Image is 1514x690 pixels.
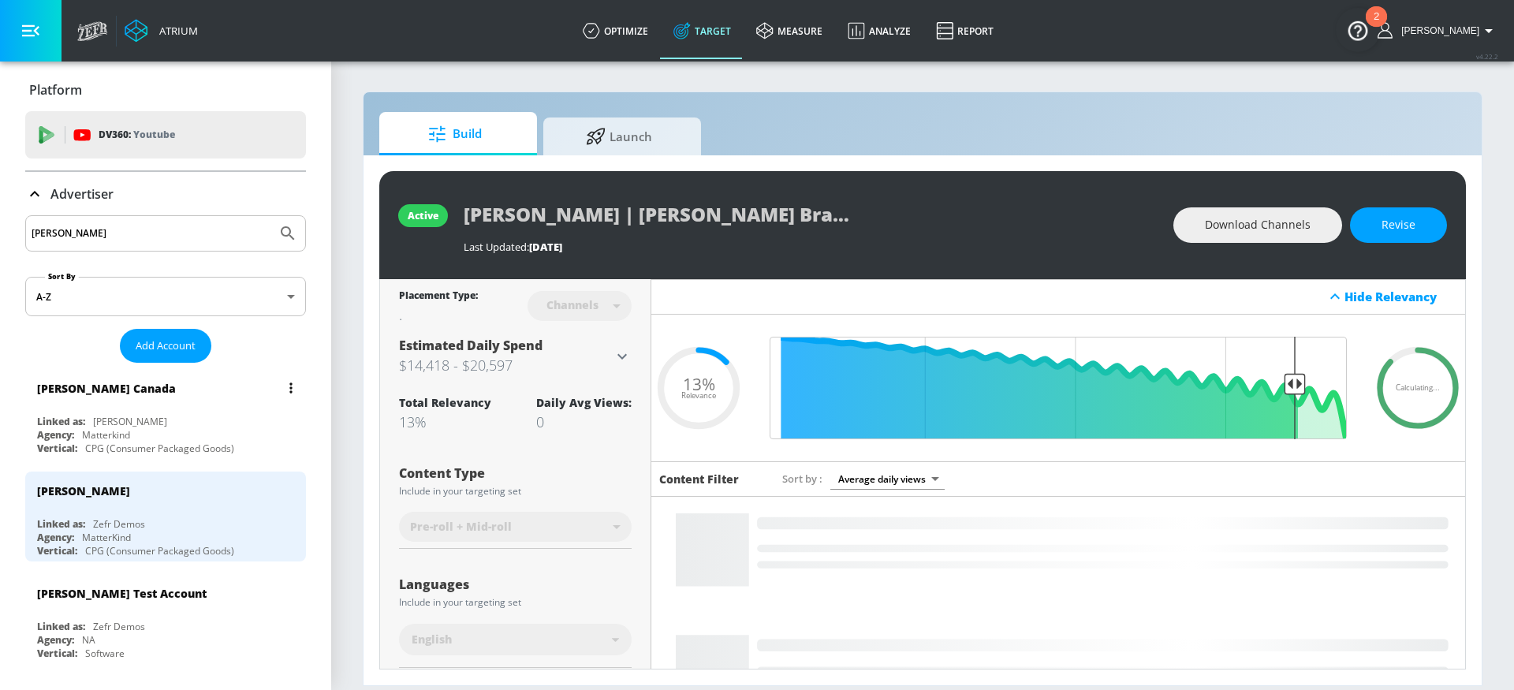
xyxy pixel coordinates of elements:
div: 13% [399,412,491,431]
label: Sort By [45,271,79,282]
div: Include in your targeting set [399,487,632,496]
span: Revise [1382,215,1415,235]
h3: $14,418 - $20,597 [399,354,613,376]
div: Vertical: [37,647,77,660]
button: Submit Search [270,216,305,251]
div: Content Type [399,467,632,479]
a: Target [661,2,744,59]
div: Platform [25,68,306,112]
div: Estimated Daily Spend$14,418 - $20,597 [399,337,632,376]
div: English [399,624,632,655]
span: v 4.22.2 [1476,52,1498,61]
span: Sort by [782,472,822,486]
div: [PERSON_NAME] [93,415,167,428]
div: Include in your targeting set [399,598,632,607]
div: 2 [1374,17,1379,37]
div: Software [85,647,125,660]
a: optimize [570,2,661,59]
div: [PERSON_NAME] Test AccountLinked as:Zefr DemosAgency:NAVertical:Software [25,574,306,664]
div: MatterKind [82,531,131,544]
div: CPG (Consumer Packaged Goods) [85,544,234,558]
input: Final Threshold [762,337,1355,439]
div: Linked as: [37,517,85,531]
h6: Content Filter [659,472,739,487]
a: measure [744,2,835,59]
button: Download Channels [1173,207,1342,243]
div: NA [82,633,95,647]
p: DV360: [99,126,175,144]
div: Average daily views [830,468,945,490]
span: Download Channels [1205,215,1311,235]
p: Platform [29,81,82,99]
div: Channels [539,298,606,311]
span: 13% [683,375,715,392]
button: Revise [1350,207,1447,243]
span: Calculating... [1396,384,1440,392]
span: Estimated Daily Spend [399,337,543,354]
div: active [408,209,438,222]
p: Advertiser [50,185,114,203]
span: Launch [559,117,679,155]
div: [PERSON_NAME] CanadaLinked as:[PERSON_NAME]Agency:MatterkindVertical:CPG (Consumer Packaged Goods) [25,369,306,459]
div: A-Z [25,277,306,316]
span: [DATE] [529,240,562,254]
div: CPG (Consumer Packaged Goods) [85,442,234,455]
div: Agency: [37,531,74,544]
span: English [412,632,452,647]
span: login as: renata.fonseca@zefr.com [1395,25,1479,36]
div: [PERSON_NAME]Linked as:Zefr DemosAgency:MatterKindVertical:CPG (Consumer Packaged Goods) [25,472,306,561]
div: Advertiser [25,172,306,216]
div: Last Updated: [464,240,1158,254]
div: [PERSON_NAME] Test Account [37,586,207,601]
div: Zefr Demos [93,517,145,531]
div: Languages [399,578,632,591]
div: Atrium [153,24,198,38]
span: Build [395,115,515,153]
div: Zefr Demos [93,620,145,633]
p: Youtube [133,126,175,143]
div: Vertical: [37,544,77,558]
div: Daily Avg Views: [536,395,632,410]
a: Analyze [835,2,923,59]
button: Open Resource Center, 2 new notifications [1336,8,1380,52]
div: Vertical: [37,442,77,455]
div: Agency: [37,633,74,647]
div: [PERSON_NAME] [37,483,130,498]
div: [PERSON_NAME] Canada [37,381,176,396]
a: Atrium [125,19,198,43]
span: Add Account [136,337,196,355]
div: Hide Relevancy [1344,289,1456,304]
button: [PERSON_NAME] [1378,21,1498,40]
input: Search by name [32,223,270,244]
a: Report [923,2,1006,59]
div: Agency: [37,428,74,442]
div: Placement Type: [399,289,478,305]
button: Add Account [120,329,211,363]
div: Linked as: [37,415,85,428]
span: Pre-roll + Mid-roll [410,519,512,535]
div: Matterkind [82,428,130,442]
div: Total Relevancy [399,395,491,410]
div: Linked as: [37,620,85,633]
div: 0 [536,412,632,431]
span: Relevance [681,392,716,400]
div: Hide Relevancy [651,279,1465,315]
div: DV360: Youtube [25,111,306,159]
